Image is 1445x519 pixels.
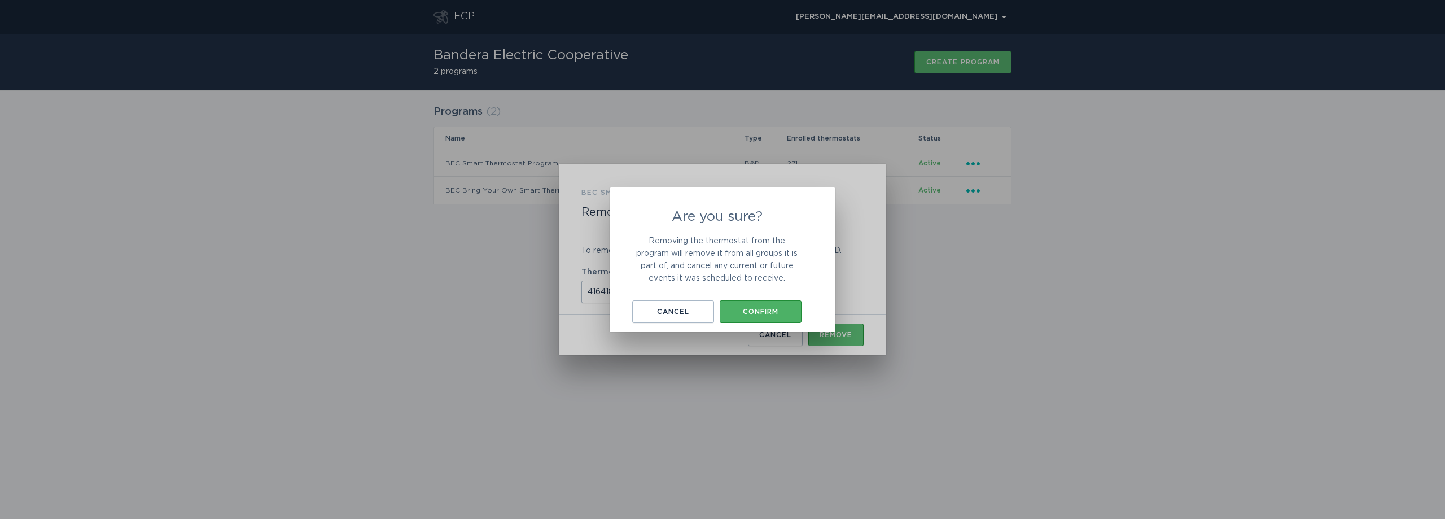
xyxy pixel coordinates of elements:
[632,300,714,323] button: Cancel
[632,235,802,285] p: Removing the thermostat from the program will remove it from all groups it is part of, and cancel...
[632,210,802,224] h2: Are you sure?
[610,187,835,332] div: Are you sure?
[725,308,796,315] div: Confirm
[720,300,802,323] button: Confirm
[638,308,708,315] div: Cancel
